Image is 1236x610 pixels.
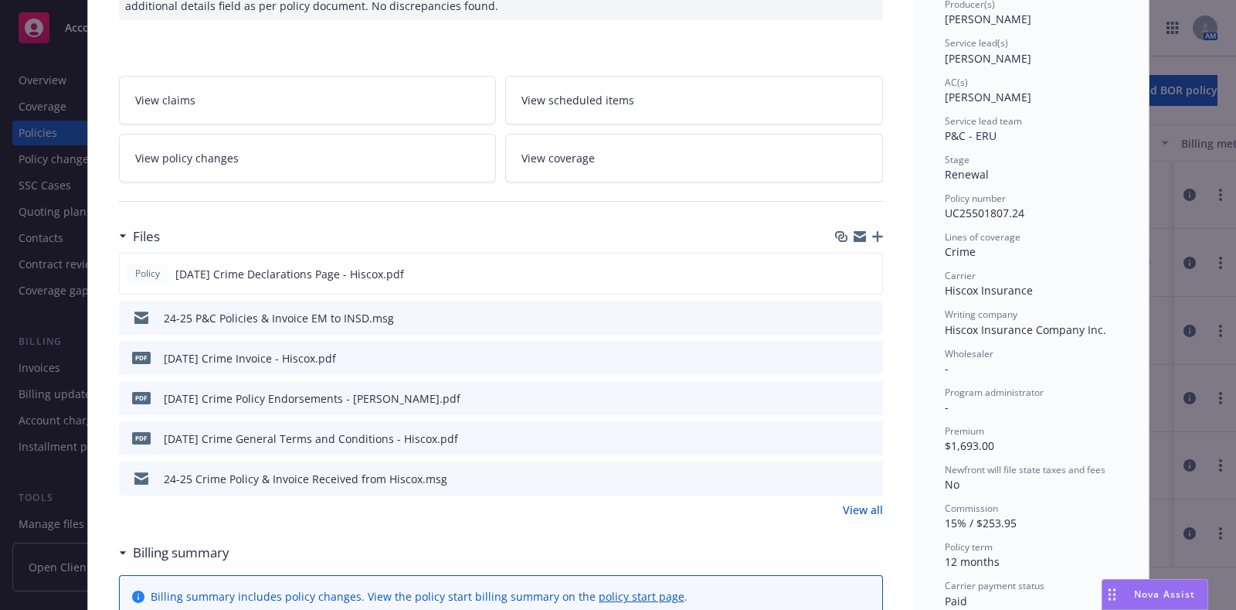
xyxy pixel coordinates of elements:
span: Policy term [945,540,993,554]
button: download file [838,350,851,366]
span: pdf [132,352,151,363]
span: View scheduled items [521,92,634,108]
button: download file [838,471,851,487]
span: No [945,477,959,492]
span: Hiscox Insurance Company Inc. [945,322,1106,337]
span: Newfront will file state taxes and fees [945,463,1105,476]
span: Carrier [945,269,976,282]
span: $1,693.00 [945,438,994,453]
span: [PERSON_NAME] [945,12,1031,26]
span: Premium [945,424,984,438]
button: preview file [863,350,877,366]
div: Drag to move [1102,580,1122,609]
span: Program administrator [945,386,1044,399]
a: View policy changes [119,134,497,182]
a: View scheduled items [505,76,883,124]
h3: Files [133,227,160,247]
button: preview file [863,390,877,407]
div: Files [119,227,160,247]
button: download file [838,310,851,326]
button: preview file [862,266,876,282]
span: View coverage [521,150,595,166]
span: [DATE] Crime Declarations Page - Hiscox.pdf [175,266,404,282]
span: - [945,400,949,414]
span: [PERSON_NAME] [945,90,1031,104]
span: View policy changes [135,150,239,166]
span: Hiscox Insurance [945,283,1033,298]
span: pdf [132,392,151,404]
span: Renewal [945,167,989,182]
div: [DATE] Crime Policy Endorsements - [PERSON_NAME].pdf [164,390,460,407]
span: - [945,361,949,376]
button: Nova Assist [1102,579,1208,610]
a: View all [843,502,883,518]
a: View coverage [505,134,883,182]
span: Writing company [945,308,1017,321]
button: preview file [863,471,877,487]
a: policy start page [599,589,684,604]
span: Wholesaler [945,347,993,360]
span: Paid [945,594,967,608]
button: download file [838,431,851,447]
span: Policy [132,267,163,281]
div: Billing summary [119,543,229,563]
span: Nova Assist [1134,588,1195,601]
a: View claims [119,76,497,124]
span: [PERSON_NAME] [945,51,1031,66]
span: Service lead team [945,114,1022,128]
div: 24-25 P&C Policies & Invoice EM to INSD.msg [164,310,394,326]
span: Carrier payment status [945,579,1044,592]
span: 15% / $253.95 [945,516,1017,530]
span: AC(s) [945,76,968,89]
span: Crime [945,244,976,259]
span: P&C - ERU [945,128,997,143]
div: [DATE] Crime Invoice - Hiscox.pdf [164,350,336,366]
button: preview file [863,310,877,326]
span: Commission [945,502,998,515]
div: Billing summary includes policy changes. View the policy start billing summary on the . [151,588,688,605]
span: Policy number [945,192,1006,205]
span: View claims [135,92,195,108]
div: [DATE] Crime General Terms and Conditions - Hiscox.pdf [164,431,458,447]
span: UC25501807.24 [945,206,1024,220]
div: 24-25 Crime Policy & Invoice Received from Hiscox.msg [164,471,447,487]
button: download file [838,390,851,407]
button: preview file [863,431,877,447]
span: pdf [132,432,151,444]
span: Stage [945,153,969,166]
span: 12 months [945,554,1000,569]
span: Service lead(s) [945,36,1008,49]
button: download file [837,266,850,282]
span: Lines of coverage [945,230,1020,244]
h3: Billing summary [133,543,229,563]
